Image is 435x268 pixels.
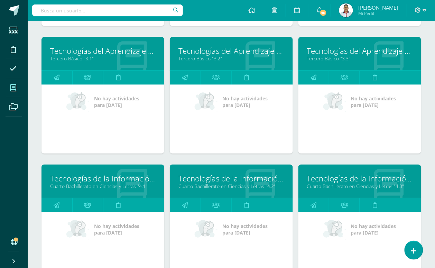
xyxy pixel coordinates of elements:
a: Tecnologías de la Información y Comunicación 4 [50,173,156,184]
a: Cuarto Bachillerato en Ciencias y Letras "4.3" [307,183,413,189]
img: no_activities_small.png [195,91,217,112]
span: No hay actividades para [DATE] [222,95,268,108]
img: no_activities_small.png [66,219,89,240]
a: Tecnologías de la Información y Comunicación 4 [178,173,284,184]
img: no_activities_small.png [66,91,89,112]
img: no_activities_small.png [195,219,217,240]
a: Tecnologías del Aprendizaje y la Comunicación [178,46,284,56]
span: [PERSON_NAME] [358,4,398,11]
a: Tercero Básico "3.3" [307,55,413,62]
a: Cuarto Bachillerato en Ciencias y Letras "4.2" [178,183,284,189]
img: no_activities_small.png [323,91,346,112]
a: Tecnologías de la Información y Comunicación 4 [307,173,413,184]
span: No hay actividades para [DATE] [94,223,139,236]
a: Cuarto Bachillerato en Ciencias y Letras "4.1" [50,183,156,189]
span: No hay actividades para [DATE] [351,223,396,236]
img: no_activities_small.png [323,219,346,240]
a: Tecnologías del Aprendizaje y la Comunicación [50,46,156,56]
a: Tercero Básico "3.2" [178,55,284,62]
a: Tercero Básico "3.1" [50,55,156,62]
span: 90 [320,9,327,17]
a: Tecnologías del Aprendizaje y la Comunicación [307,46,413,56]
span: No hay actividades para [DATE] [351,95,396,108]
img: c3efe4673e7e2750353020653e82772e.png [339,3,353,17]
span: Mi Perfil [358,10,398,16]
span: No hay actividades para [DATE] [222,223,268,236]
input: Busca un usuario... [32,4,183,16]
span: No hay actividades para [DATE] [94,95,139,108]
